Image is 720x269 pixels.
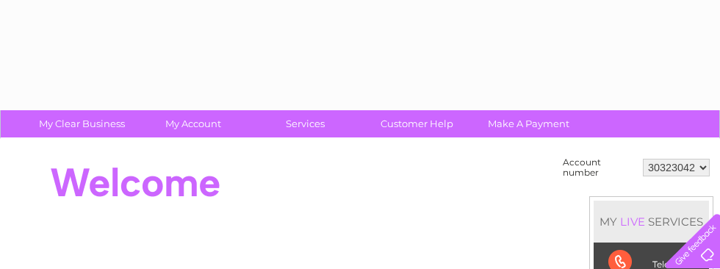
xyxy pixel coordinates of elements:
div: MY SERVICES [594,201,709,243]
td: Account number [559,154,639,182]
a: My Account [133,110,254,137]
div: LIVE [617,215,648,229]
a: Make A Payment [468,110,589,137]
a: My Clear Business [21,110,143,137]
a: Services [245,110,366,137]
a: Customer Help [356,110,478,137]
